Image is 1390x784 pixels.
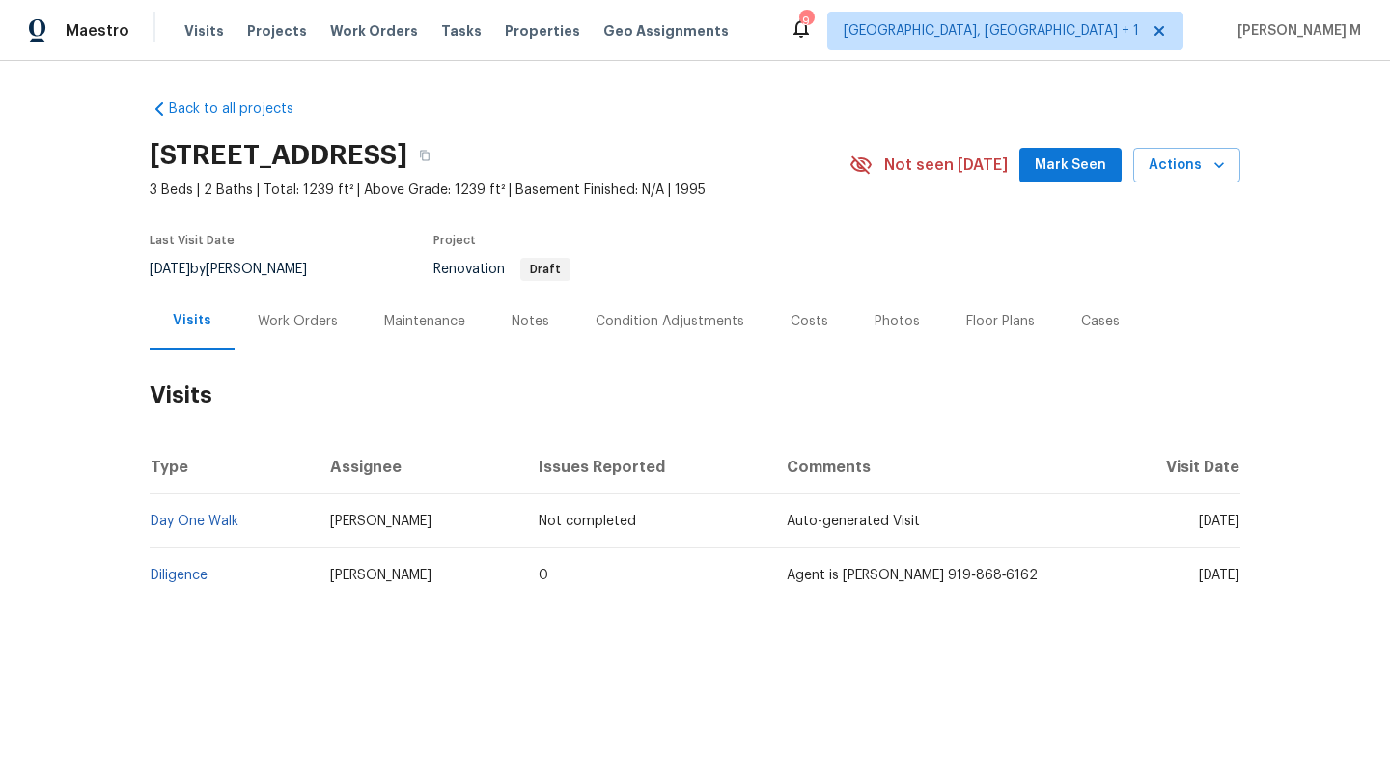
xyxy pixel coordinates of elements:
th: Type [150,440,315,494]
a: Day One Walk [151,515,238,528]
span: 3 Beds | 2 Baths | Total: 1239 ft² | Above Grade: 1239 ft² | Basement Finished: N/A | 1995 [150,181,849,200]
div: Condition Adjustments [596,312,744,331]
span: Visits [184,21,224,41]
span: Work Orders [330,21,418,41]
span: [PERSON_NAME] [330,515,431,528]
span: Tasks [441,24,482,38]
div: Maintenance [384,312,465,331]
th: Visit Date [1098,440,1240,494]
span: Properties [505,21,580,41]
span: 0 [539,569,548,582]
th: Assignee [315,440,523,494]
button: Copy Address [407,138,442,173]
span: Renovation [433,263,570,276]
span: Project [433,235,476,246]
span: Auto-generated Visit [787,515,920,528]
span: [DATE] [1199,569,1239,582]
div: Photos [875,312,920,331]
h2: Visits [150,350,1240,440]
span: Last Visit Date [150,235,235,246]
div: Cases [1081,312,1120,331]
span: Mark Seen [1035,154,1106,178]
div: Floor Plans [966,312,1035,331]
h2: [STREET_ADDRESS] [150,146,407,165]
span: Maestro [66,21,129,41]
span: Agent is [PERSON_NAME] 919‑868‑6162 [787,569,1038,582]
span: Not seen [DATE] [884,155,1008,175]
div: 9 [799,12,813,31]
span: Actions [1149,154,1225,178]
th: Issues Reported [523,440,771,494]
span: [GEOGRAPHIC_DATA], [GEOGRAPHIC_DATA] + 1 [844,21,1139,41]
span: [DATE] [150,263,190,276]
th: Comments [771,440,1098,494]
button: Mark Seen [1019,148,1122,183]
a: Back to all projects [150,99,335,119]
div: Work Orders [258,312,338,331]
div: Notes [512,312,549,331]
span: Draft [522,264,569,275]
span: Not completed [539,515,636,528]
a: Diligence [151,569,208,582]
button: Actions [1133,148,1240,183]
div: Visits [173,311,211,330]
div: by [PERSON_NAME] [150,258,330,281]
div: Costs [791,312,828,331]
span: [DATE] [1199,515,1239,528]
span: [PERSON_NAME] M [1230,21,1361,41]
span: [PERSON_NAME] [330,569,431,582]
span: Projects [247,21,307,41]
span: Geo Assignments [603,21,729,41]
